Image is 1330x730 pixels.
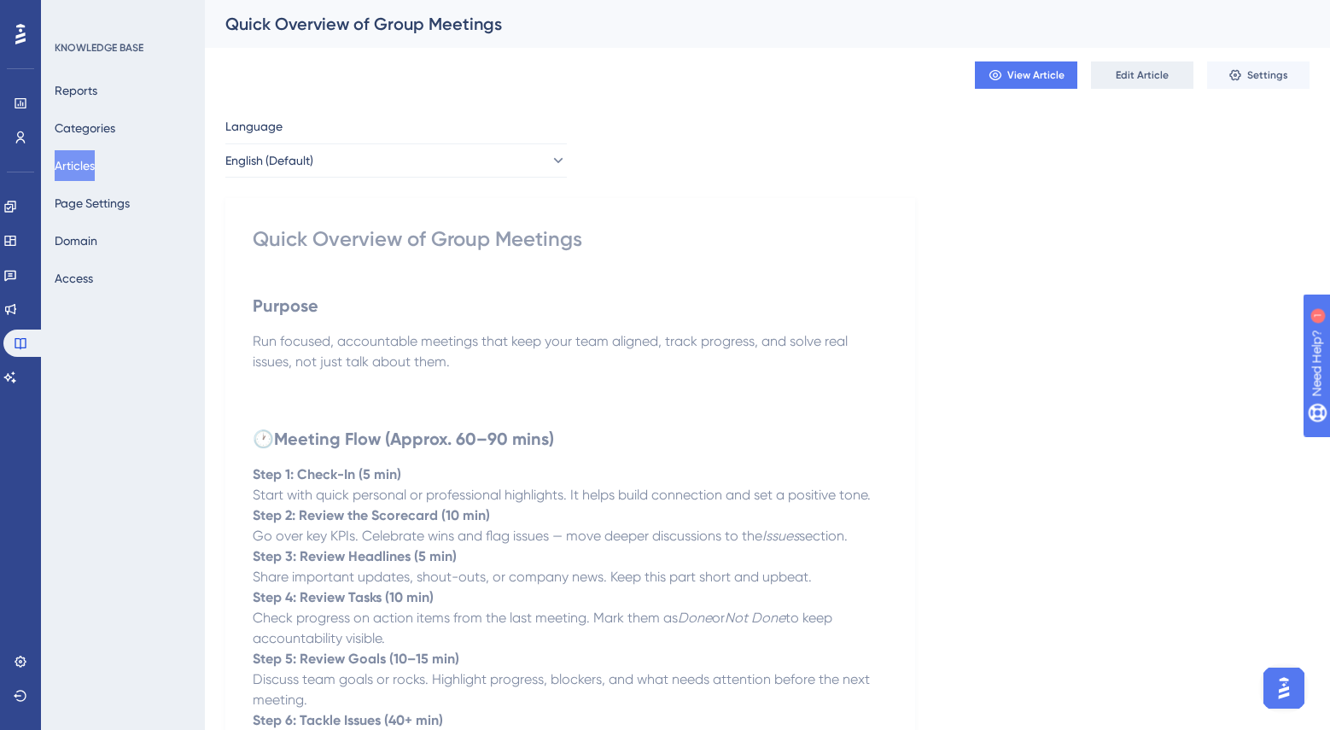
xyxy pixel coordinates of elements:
strong: Step 3: Review Headlines (5 min) [253,548,457,564]
span: Go over key KPIs. Celebrate wins and flag issues — move deeper discussions to the [253,528,762,544]
button: Reports [55,75,97,106]
span: Check progress on action items from the last meeting. Mark them as [253,610,678,626]
div: Quick Overview of Group Meetings [225,12,1267,36]
span: Settings [1247,68,1288,82]
span: English (Default) [225,150,313,171]
button: Domain [55,225,97,256]
span: Need Help? [40,4,107,25]
div: KNOWLEDGE BASE [55,41,143,55]
strong: Purpose [253,295,318,316]
div: Quick Overview of Group Meetings [253,225,888,253]
span: View Article [1007,68,1065,82]
button: View Article [975,61,1077,89]
button: Categories [55,113,115,143]
button: Articles [55,150,95,181]
span: Edit Article [1116,68,1169,82]
span: 🕐 [253,429,274,449]
span: section. [799,528,848,544]
strong: Step 1: Check-In (5 min) [253,466,401,482]
div: 1 [119,9,124,22]
strong: Step 6: Tackle Issues (40+ min) [253,712,443,728]
span: Share important updates, shout-outs, or company news. Keep this part short and upbeat. [253,569,812,585]
button: Edit Article [1091,61,1193,89]
em: Issues [762,528,799,544]
span: Run focused, accountable meetings that keep your team aligned, track progress, and solve real iss... [253,333,851,370]
iframe: UserGuiding AI Assistant Launcher [1258,663,1310,714]
span: Start with quick personal or professional highlights. It helps build connection and set a positiv... [253,487,871,503]
button: Page Settings [55,188,130,219]
em: Not Done [725,610,785,626]
span: Discuss team goals or rocks. Highlight progress, blockers, and what needs attention before the ne... [253,671,873,708]
strong: Step 4: Review Tasks (10 min) [253,589,434,605]
em: Done [678,610,712,626]
button: Settings [1207,61,1310,89]
strong: Meeting Flow (Approx. 60–90 mins) [274,429,554,449]
button: English (Default) [225,143,567,178]
button: Access [55,263,93,294]
strong: Step 5: Review Goals (10–15 min) [253,651,459,667]
span: or [712,610,725,626]
strong: Step 2: Review the Scorecard (10 min) [253,507,490,523]
span: Language [225,116,283,137]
